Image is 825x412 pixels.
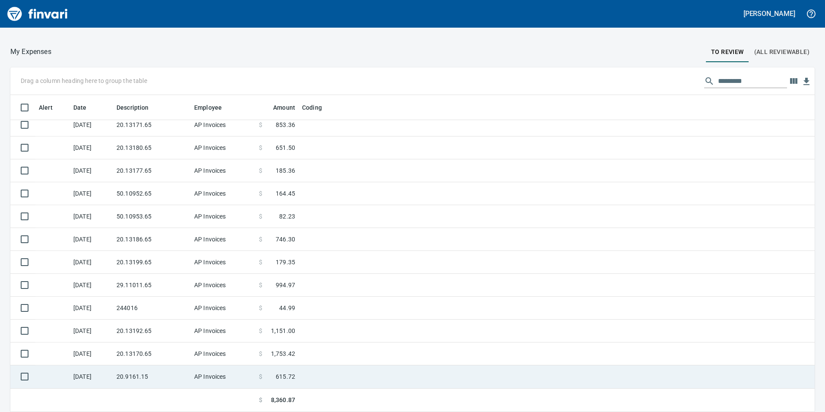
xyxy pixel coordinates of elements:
td: [DATE] [70,365,113,388]
td: 20.13192.65 [113,320,191,342]
td: [DATE] [70,274,113,297]
span: $ [259,166,262,175]
td: 20.13186.65 [113,228,191,251]
span: 44.99 [279,304,295,312]
span: Date [73,102,98,113]
td: 20.13180.65 [113,136,191,159]
td: AP Invoices [191,297,255,320]
img: Finvari [5,3,70,24]
td: 20.13170.65 [113,342,191,365]
td: 20.13177.65 [113,159,191,182]
span: $ [259,326,262,335]
td: [DATE] [70,114,113,136]
span: 615.72 [276,372,295,381]
td: AP Invoices [191,365,255,388]
span: Amount [262,102,295,113]
span: 1,753.42 [271,349,295,358]
td: AP Invoices [191,114,255,136]
span: $ [259,258,262,266]
td: [DATE] [70,342,113,365]
span: Description [117,102,160,113]
h5: [PERSON_NAME] [743,9,795,18]
span: 651.50 [276,143,295,152]
span: Alert [39,102,64,113]
td: [DATE] [70,159,113,182]
td: [DATE] [70,297,113,320]
td: [DATE] [70,136,113,159]
span: $ [259,143,262,152]
span: 994.97 [276,281,295,289]
p: My Expenses [10,47,51,57]
td: 29.11011.65 [113,274,191,297]
span: $ [259,212,262,221]
span: $ [259,349,262,358]
span: To Review [711,47,744,57]
td: AP Invoices [191,205,255,228]
td: 20.13199.65 [113,251,191,274]
span: Date [73,102,87,113]
td: AP Invoices [191,251,255,274]
button: Choose columns to display [787,75,800,88]
nav: breadcrumb [10,47,51,57]
td: 50.10952.65 [113,182,191,205]
span: $ [259,281,262,289]
td: [DATE] [70,205,113,228]
span: 164.45 [276,189,295,198]
td: AP Invoices [191,342,255,365]
span: (All Reviewable) [754,47,809,57]
span: 746.30 [276,235,295,244]
span: 1,151.00 [271,326,295,335]
span: $ [259,372,262,381]
span: $ [259,235,262,244]
button: Download Table [800,75,813,88]
td: AP Invoices [191,320,255,342]
td: AP Invoices [191,159,255,182]
span: Coding [302,102,322,113]
span: Employee [194,102,233,113]
td: [DATE] [70,251,113,274]
td: AP Invoices [191,274,255,297]
td: 50.10953.65 [113,205,191,228]
td: [DATE] [70,320,113,342]
span: $ [259,304,262,312]
td: 20.13171.65 [113,114,191,136]
button: [PERSON_NAME] [741,7,797,20]
span: Amount [273,102,295,113]
p: Drag a column heading here to group the table [21,76,147,85]
span: 185.36 [276,166,295,175]
span: Employee [194,102,222,113]
span: Description [117,102,149,113]
span: 853.36 [276,120,295,129]
td: [DATE] [70,228,113,251]
td: [DATE] [70,182,113,205]
span: 82.23 [279,212,295,221]
span: $ [259,120,262,129]
td: AP Invoices [191,182,255,205]
span: $ [259,189,262,198]
td: AP Invoices [191,228,255,251]
span: 179.35 [276,258,295,266]
td: 244016 [113,297,191,320]
span: 8,360.87 [271,396,295,405]
td: AP Invoices [191,136,255,159]
td: 20.9161.15 [113,365,191,388]
span: Coding [302,102,333,113]
span: Alert [39,102,53,113]
span: $ [259,396,262,405]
